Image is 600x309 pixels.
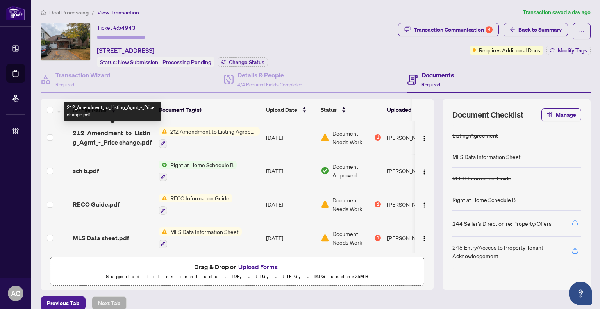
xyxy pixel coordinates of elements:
span: Document Needs Work [332,129,373,146]
div: Right at Home Schedule B [452,195,516,204]
img: Document Status [321,166,329,175]
img: Status Icon [159,161,167,169]
button: Change Status [218,57,268,67]
span: Document Needs Work [332,196,373,213]
td: [PERSON_NAME] [384,188,443,221]
button: Logo [418,131,430,144]
img: Logo [421,202,427,208]
span: 54943 [118,24,136,31]
span: Document Approved [332,162,381,179]
th: (5) File Name [70,99,155,121]
li: / [92,8,94,17]
button: Open asap [569,282,592,305]
div: Ticket #: [97,23,136,32]
span: MLS Data sheet.pdf [73,233,129,243]
img: Document Status [321,200,329,209]
img: Status Icon [159,127,167,136]
td: [DATE] [263,121,318,154]
span: arrow-left [510,27,515,32]
div: 1 [375,235,381,241]
img: Document Status [321,133,329,142]
td: [DATE] [263,154,318,188]
span: Upload Date [266,105,297,114]
button: Status Icon212 Amendment to Listing Agreement - Authority to Offer for Lease Price Change/Extensi... [159,127,260,148]
td: [DATE] [263,221,318,255]
div: 1 [375,201,381,207]
div: 212_Amendment_to_Listing_Agmt_-_Price change.pdf [64,102,161,121]
button: Manage [541,108,581,121]
span: View Transaction [97,9,139,16]
button: Modify Tags [546,46,591,55]
button: Status IconRight at Home Schedule B [159,161,237,182]
button: Logo [418,232,430,244]
td: [PERSON_NAME] [384,154,443,188]
span: Requires Additional Docs [479,46,540,54]
h4: Details & People [237,70,302,80]
img: Logo [421,169,427,175]
span: 212_Amendment_to_Listing_Agmt_-_Price change.pdf [73,128,152,147]
button: Transaction Communication4 [398,23,499,36]
th: Status [318,99,384,121]
span: 212 Amendment to Listing Agreement - Authority to Offer for Lease Price Change/Extension/Amendmen... [167,127,260,136]
span: Document Checklist [452,109,523,120]
article: Transaction saved a day ago [523,8,591,17]
span: RECO Guide.pdf [73,200,120,209]
img: Document Status [321,234,329,242]
div: Transaction Communication [414,23,493,36]
td: [DATE] [263,188,318,221]
span: Modify Tags [558,48,587,53]
span: Deal Processing [49,9,89,16]
button: Back to Summary [504,23,568,36]
div: 248 Entry/Access to Property Tenant Acknowledgement [452,243,562,260]
p: Supported files include .PDF, .JPG, .JPEG, .PNG under 25 MB [55,272,419,281]
h4: Transaction Wizard [55,70,111,80]
div: RECO Information Guide [452,174,511,182]
button: Status IconMLS Data Information Sheet [159,227,242,248]
span: New Submission - Processing Pending [118,59,211,66]
div: Status: [97,57,214,67]
img: IMG-W12419054_1.jpg [41,23,90,60]
span: Drag & Drop or [194,262,280,272]
th: Upload Date [263,99,318,121]
span: Right at Home Schedule B [167,161,237,169]
span: [STREET_ADDRESS] [97,46,154,55]
span: Status [321,105,337,114]
span: Required [421,82,440,88]
span: Manage [556,109,576,121]
span: Back to Summary [518,23,562,36]
div: MLS Data Information Sheet [452,152,521,161]
th: Document Tag(s) [155,99,263,121]
img: Status Icon [159,194,167,202]
td: [PERSON_NAME] [384,221,443,255]
button: Logo [418,164,430,177]
span: AC [11,288,20,299]
span: Drag & Drop orUpload FormsSupported files include .PDF, .JPG, .JPEG, .PNG under25MB [50,257,424,286]
img: Logo [421,135,427,141]
span: Required [55,82,74,88]
img: logo [6,6,25,20]
div: 1 [375,134,381,141]
span: sch b.pdf [73,166,99,175]
span: ellipsis [579,29,584,34]
h4: Documents [421,70,454,80]
div: 244 Seller’s Direction re: Property/Offers [452,219,552,228]
span: RECO Information Guide [167,194,232,202]
button: Upload Forms [236,262,280,272]
button: Logo [418,198,430,211]
span: MLS Data Information Sheet [167,227,242,236]
img: Logo [421,236,427,242]
span: Document Needs Work [332,229,373,246]
th: Uploaded By [384,99,443,121]
span: home [41,10,46,15]
td: [PERSON_NAME] [384,121,443,154]
div: Listing Agreement [452,131,498,139]
div: 4 [486,26,493,33]
span: Change Status [229,59,264,65]
img: Status Icon [159,227,167,236]
span: 4/4 Required Fields Completed [237,82,302,88]
button: Status IconRECO Information Guide [159,194,232,215]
